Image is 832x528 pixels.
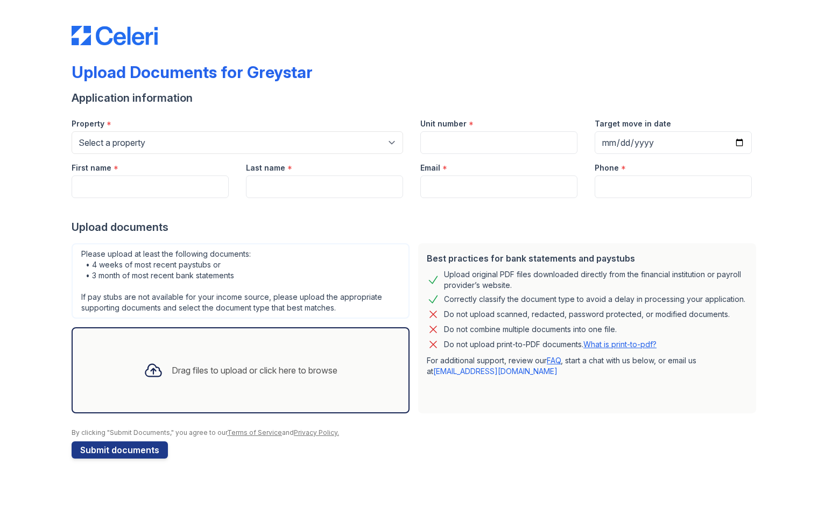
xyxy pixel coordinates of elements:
p: Do not upload print-to-PDF documents. [444,339,657,350]
div: Application information [72,90,760,105]
div: Best practices for bank statements and paystubs [427,252,748,265]
label: First name [72,163,111,173]
label: Target move in date [595,118,671,129]
div: By clicking "Submit Documents," you agree to our and [72,428,760,437]
label: Phone [595,163,619,173]
a: Terms of Service [227,428,282,437]
label: Property [72,118,104,129]
button: Submit documents [72,441,168,459]
a: FAQ [547,356,561,365]
div: Please upload at least the following documents: • 4 weeks of most recent paystubs or • 3 month of... [72,243,410,319]
div: Do not combine multiple documents into one file. [444,323,617,336]
div: Drag files to upload or click here to browse [172,364,337,377]
img: CE_Logo_Blue-a8612792a0a2168367f1c8372b55b34899dd931a85d93a1a3d3e32e68fde9ad4.png [72,26,158,45]
label: Unit number [420,118,467,129]
label: Email [420,163,440,173]
div: Do not upload scanned, redacted, password protected, or modified documents. [444,308,730,321]
div: Upload documents [72,220,760,235]
a: Privacy Policy. [294,428,339,437]
div: Upload Documents for Greystar [72,62,313,82]
a: What is print-to-pdf? [583,340,657,349]
div: Correctly classify the document type to avoid a delay in processing your application. [444,293,745,306]
div: Upload original PDF files downloaded directly from the financial institution or payroll provider’... [444,269,748,291]
label: Last name [246,163,285,173]
p: For additional support, review our , start a chat with us below, or email us at [427,355,748,377]
a: [EMAIL_ADDRESS][DOMAIN_NAME] [433,367,558,376]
